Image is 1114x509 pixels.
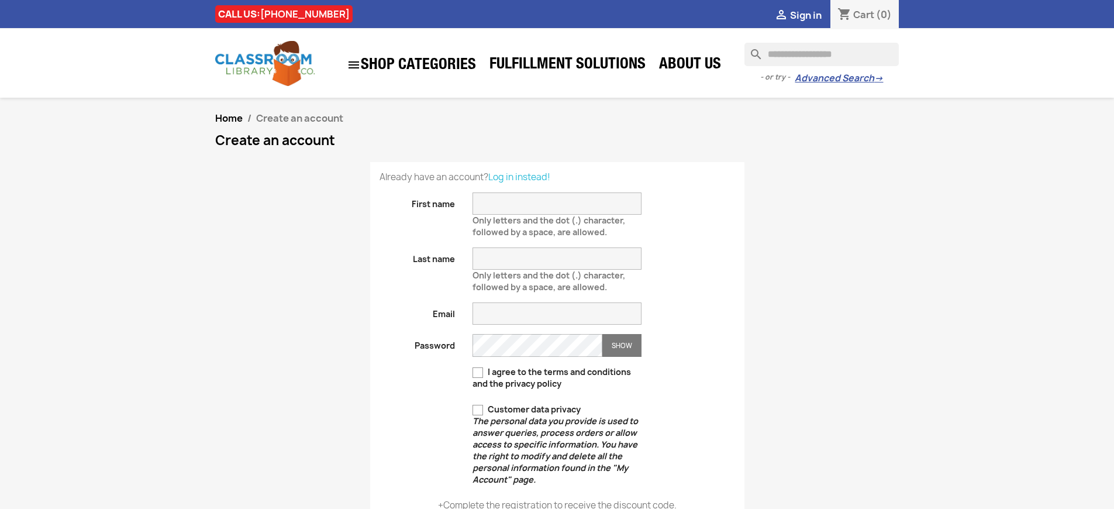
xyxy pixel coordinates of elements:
span: → [874,73,883,84]
i: shopping_cart [837,8,851,22]
span: Only letters and the dot (.) character, followed by a space, are allowed. [472,210,625,238]
i:  [347,58,361,72]
a: [PHONE_NUMBER] [260,8,350,20]
p: Already have an account? [380,171,735,183]
label: Customer data privacy [472,404,642,486]
span: Only letters and the dot (.) character, followed by a space, are allowed. [472,265,625,293]
a:  Sign in [774,9,822,22]
a: Log in instead! [488,171,550,183]
span: Sign in [790,9,822,22]
em: The personal data you provide is used to answer queries, process orders or allow access to specif... [472,415,638,485]
a: Advanced Search→ [795,73,883,84]
div: CALL US: [215,5,353,23]
button: Show [602,334,642,357]
input: Password input [472,334,602,357]
span: Cart [853,8,874,21]
i:  [774,9,788,23]
label: First name [371,192,464,210]
a: About Us [653,54,727,77]
label: Last name [371,247,464,265]
h1: Create an account [215,133,899,147]
img: Classroom Library Company [215,41,315,86]
label: Password [371,334,464,352]
span: (0) [876,8,892,21]
span: - or try - [760,71,795,83]
a: Fulfillment Solutions [484,54,651,77]
input: Search [744,43,899,66]
label: I agree to the terms and conditions and the privacy policy [472,366,642,390]
i: search [744,43,758,57]
a: Home [215,112,243,125]
a: SHOP CATEGORIES [341,52,482,78]
label: Email [371,302,464,320]
span: Create an account [256,112,343,125]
